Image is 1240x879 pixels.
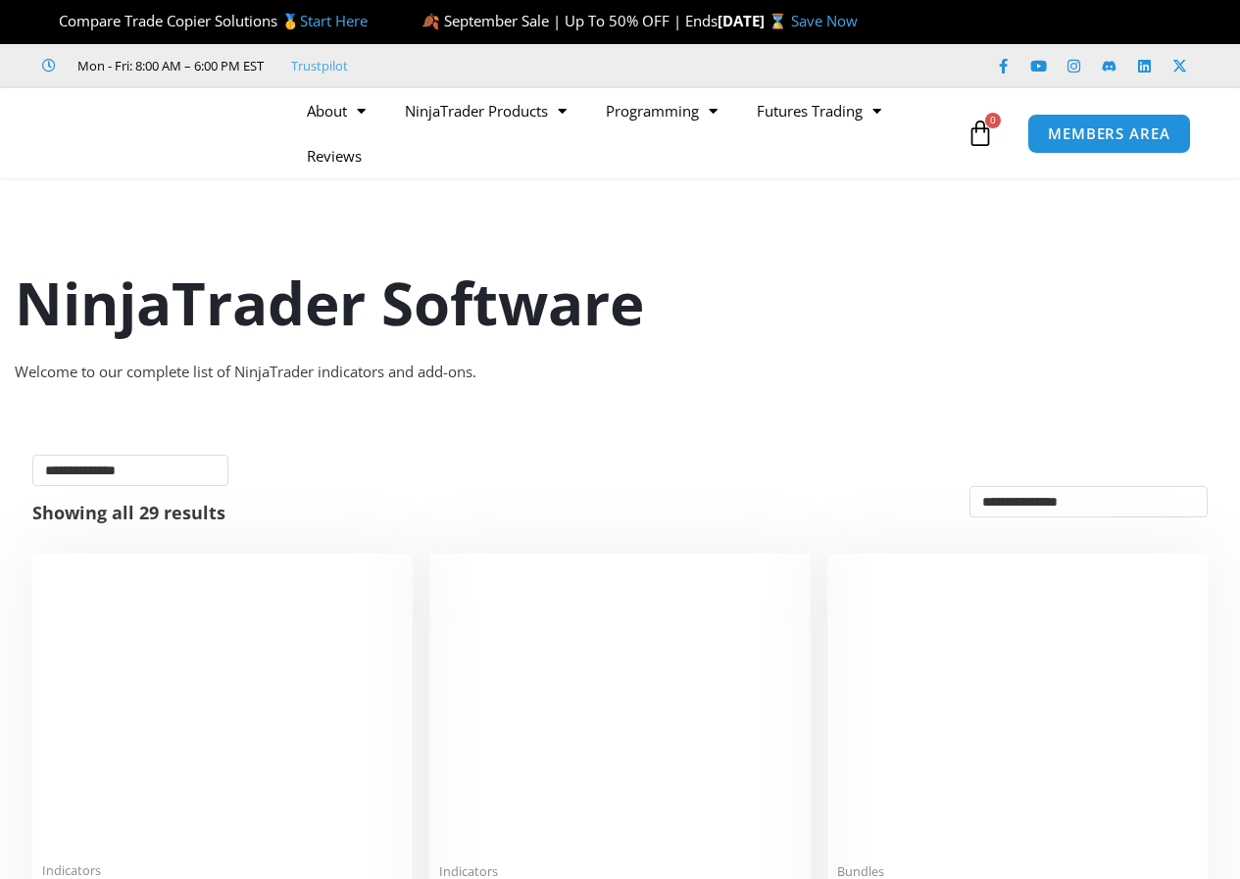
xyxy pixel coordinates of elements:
[439,563,800,851] img: Account Risk Manager
[385,88,586,133] a: NinjaTrader Products
[422,11,718,30] span: 🍂 September Sale | Up To 50% OFF | Ends
[43,14,58,28] img: 🏆
[287,133,381,178] a: Reviews
[300,11,368,30] a: Start Here
[837,563,1198,852] img: Accounts Dashboard Suite
[791,11,858,30] a: Save Now
[32,504,225,521] p: Showing all 29 results
[1048,126,1170,141] span: MEMBERS AREA
[287,88,962,178] nav: Menu
[586,88,737,133] a: Programming
[15,359,1225,386] div: Welcome to our complete list of NinjaTrader indicators and add-ons.
[44,98,255,169] img: LogoAI | Affordable Indicators – NinjaTrader
[73,54,264,77] span: Mon - Fri: 8:00 AM – 6:00 PM EST
[42,563,403,851] img: Duplicate Account Actions
[42,862,403,879] span: Indicators
[985,113,1001,128] span: 0
[15,262,1225,344] h1: NinjaTrader Software
[937,105,1023,162] a: 0
[291,54,348,77] a: Trustpilot
[287,88,385,133] a: About
[1027,114,1191,154] a: MEMBERS AREA
[737,88,901,133] a: Futures Trading
[718,11,791,30] strong: [DATE] ⌛
[969,486,1208,517] select: Shop order
[42,11,368,30] span: Compare Trade Copier Solutions 🥇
